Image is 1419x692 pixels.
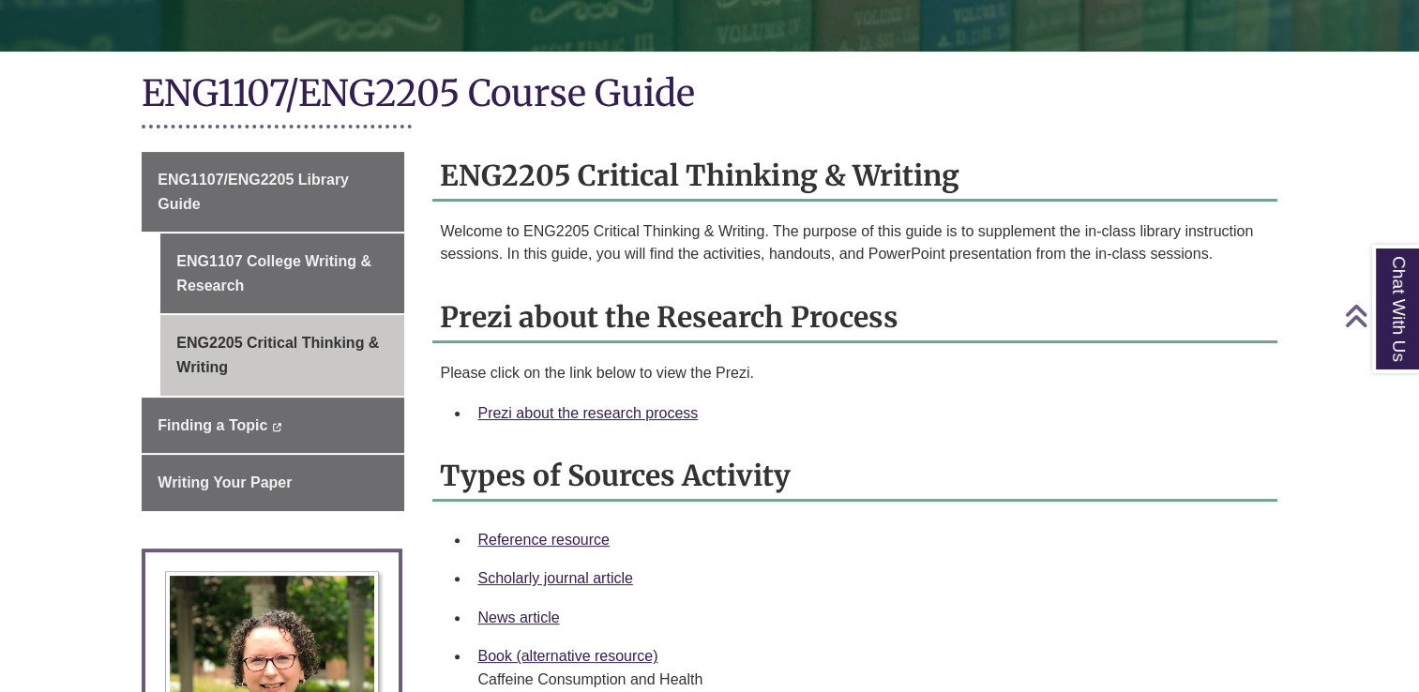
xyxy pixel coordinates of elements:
span: Finding a Topic [158,417,267,433]
a: Reference resource [477,532,610,548]
div: Guide Page Menu [142,152,404,511]
i: This link opens in a new window [272,423,282,431]
h2: Prezi about the Research Process [432,293,1276,343]
a: Writing Your Paper [142,455,404,511]
a: Finding a Topic [142,398,404,454]
a: Scholarly journal article [477,570,632,586]
a: ENG1107 College Writing & Research [160,233,404,313]
div: Caffeine Consumption and Health [477,669,1261,691]
h2: ENG2205 Critical Thinking & Writing [432,152,1276,202]
p: Please click on the link below to view the Prezi. [440,362,1269,384]
span: Writing Your Paper [158,474,292,490]
a: ENG1107/ENG2205 Library Guide [142,152,404,232]
h1: ENG1107/ENG2205 Course Guide [142,70,1276,120]
a: ENG2205 Critical Thinking & Writing [160,315,404,395]
a: Back to Top [1344,303,1414,328]
span: ENG1107/ENG2205 Library Guide [158,172,349,212]
a: News article [477,609,559,625]
a: Prezi about the research process [477,405,698,421]
p: Welcome to ENG2205 Critical Thinking & Writing. The purpose of this guide is to supplement the in... [440,220,1269,265]
h2: Types of Sources Activity [432,452,1276,502]
a: Book (alternative resource) [477,648,657,664]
